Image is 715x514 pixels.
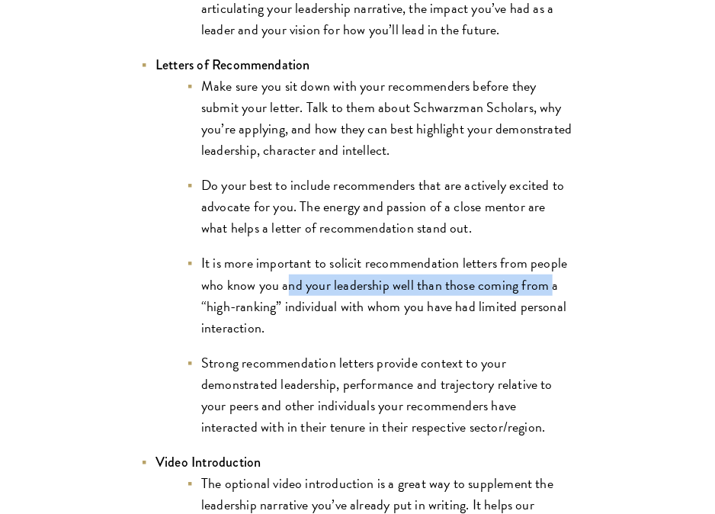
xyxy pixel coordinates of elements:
li: Make sure you sit down with your recommenders before they submit your letter. Talk to them about ... [186,75,575,161]
li: Do your best to include recommenders that are actively excited to advocate for you. The energy an... [186,175,575,239]
strong: Letters of Recommendation [156,55,310,75]
strong: Video Introduction [156,452,261,472]
li: It is more important to solicit recommendation letters from people who know you and your leadersh... [186,252,575,338]
li: Strong recommendation letters provide context to your demonstrated leadership, performance and tr... [186,352,575,438]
